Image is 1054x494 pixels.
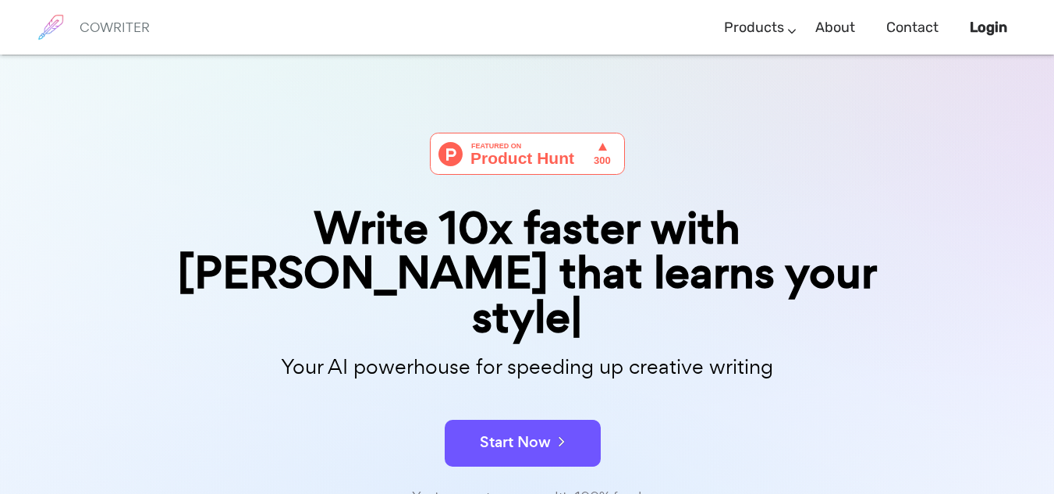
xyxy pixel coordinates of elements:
button: Start Now [445,420,601,467]
h6: COWRITER [80,20,150,34]
img: brand logo [31,8,70,47]
div: Write 10x faster with [PERSON_NAME] that learns your style [137,206,917,340]
a: Contact [886,5,939,51]
a: Products [724,5,784,51]
a: About [815,5,855,51]
p: Your AI powerhouse for speeding up creative writing [137,350,917,384]
img: Cowriter - Your AI buddy for speeding up creative writing | Product Hunt [430,133,625,175]
a: Login [970,5,1007,51]
b: Login [970,19,1007,36]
